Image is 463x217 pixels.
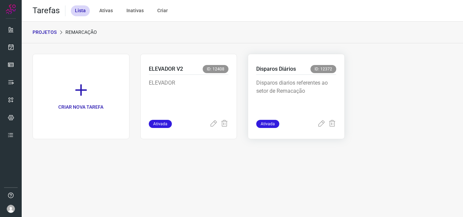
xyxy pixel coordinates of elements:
[310,65,336,73] span: ID: 12372
[58,104,103,111] p: CRIAR NOVA TAREFA
[149,65,183,73] p: ELEVADOR V2
[256,65,296,73] p: Disparos Diários
[203,65,228,73] span: ID: 12408
[6,4,16,14] img: Logo
[33,54,129,139] a: CRIAR NOVA TAREFA
[95,5,117,16] div: Ativas
[33,29,57,36] p: PROJETOS
[7,205,15,213] img: avatar-user-boy.jpg
[33,6,60,16] h2: Tarefas
[122,5,148,16] div: Inativas
[153,5,172,16] div: Criar
[256,120,279,128] span: Ativada
[149,120,172,128] span: Ativada
[256,79,336,113] p: Disparos diarios referentes ao setor de Remacação
[149,79,229,113] p: ELEVADOR
[65,29,97,36] p: Remarcação
[71,5,90,16] div: Lista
